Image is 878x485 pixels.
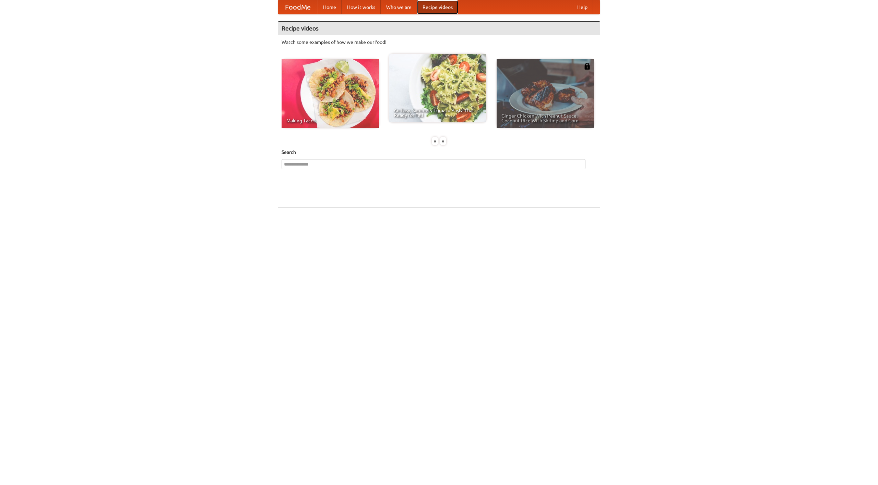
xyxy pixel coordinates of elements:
a: FoodMe [278,0,318,14]
a: Home [318,0,342,14]
a: Who we are [381,0,417,14]
a: Making Tacos [282,59,379,128]
a: How it works [342,0,381,14]
a: Help [572,0,593,14]
p: Watch some examples of how we make our food! [282,39,596,46]
a: Recipe videos [417,0,458,14]
span: An Easy, Summery Tomato Pasta That's Ready for Fall [394,108,482,118]
a: An Easy, Summery Tomato Pasta That's Ready for Fall [389,54,486,122]
h4: Recipe videos [278,22,600,35]
div: « [432,137,438,145]
span: Making Tacos [286,118,374,123]
div: » [440,137,446,145]
h5: Search [282,149,596,156]
img: 483408.png [584,63,591,70]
